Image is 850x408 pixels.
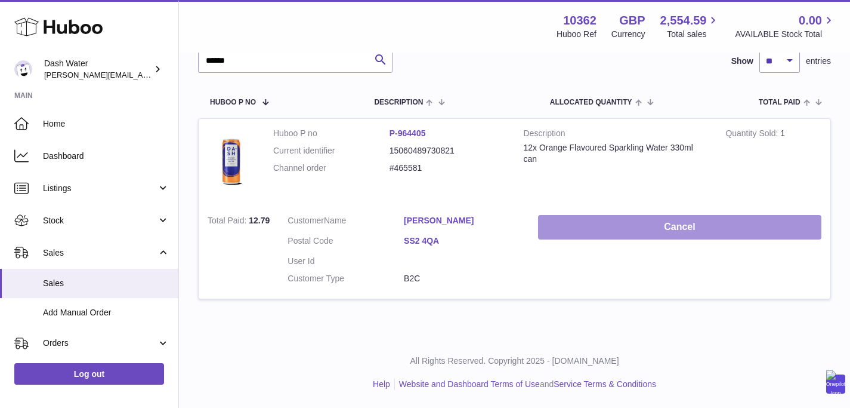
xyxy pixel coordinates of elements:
[538,215,821,240] button: Cancel
[731,56,753,67] label: Show
[43,307,169,318] span: Add Manual Order
[806,56,831,67] span: entries
[273,162,390,174] dt: Channel order
[43,338,157,349] span: Orders
[208,128,255,194] img: 103621724231664.png
[524,142,708,165] div: 12x Orange Flavoured Sparkling Water 330ml can
[14,60,32,78] img: james@dash-water.com
[273,128,390,139] dt: Huboo P no
[660,13,721,40] a: 2,554.59 Total sales
[43,151,169,162] span: Dashboard
[524,128,708,142] strong: Description
[563,13,596,29] strong: 10362
[390,145,506,157] dd: 15060489730821
[14,363,164,385] a: Log out
[288,235,404,250] dt: Postal Code
[273,145,390,157] dt: Current identifier
[404,235,520,247] a: SS2 4QA
[188,355,840,367] p: All Rights Reserved. Copyright 2025 - [DOMAIN_NAME]
[619,13,645,29] strong: GBP
[43,215,157,226] span: Stock
[374,99,423,106] span: Description
[404,215,520,226] a: [PERSON_NAME]
[735,29,836,40] span: AVAILABLE Stock Total
[288,273,404,284] dt: Customer Type
[43,247,157,259] span: Sales
[208,216,249,228] strong: Total Paid
[373,379,390,389] a: Help
[44,70,239,79] span: [PERSON_NAME][EMAIL_ADDRESS][DOMAIN_NAME]
[43,183,157,194] span: Listings
[390,128,426,138] a: P-964405
[554,379,656,389] a: Service Terms & Conditions
[249,216,270,225] span: 12.79
[288,256,404,267] dt: User Id
[660,13,707,29] span: 2,554.59
[799,13,822,29] span: 0.00
[44,58,152,81] div: Dash Water
[288,215,404,229] dt: Name
[210,99,256,106] span: Huboo P no
[43,118,169,130] span: Home
[557,29,596,40] div: Huboo Ref
[550,99,632,106] span: ALLOCATED Quantity
[43,278,169,289] span: Sales
[395,379,656,390] li: and
[716,119,830,206] td: 1
[759,99,800,106] span: Total paid
[735,13,836,40] a: 0.00 AVAILABLE Stock Total
[404,273,520,284] dd: B2C
[725,128,780,141] strong: Quantity Sold
[667,29,720,40] span: Total sales
[288,216,324,225] span: Customer
[390,162,506,174] dd: #465581
[399,379,540,389] a: Website and Dashboard Terms of Use
[611,29,645,40] div: Currency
